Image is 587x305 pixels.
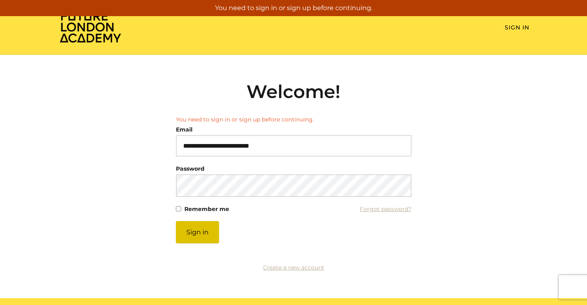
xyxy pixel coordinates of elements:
[58,10,123,43] img: Home Page
[176,115,412,124] li: You need to sign in or sign up before continuing.
[176,81,412,102] h2: Welcome!
[3,3,584,13] p: You need to sign in or sign up before continuing.
[176,221,219,243] button: Sign in
[360,203,412,215] a: Forgot password?
[505,24,529,31] a: Sign In
[176,124,192,135] label: Email
[176,163,205,174] label: Password
[263,264,324,271] a: Create a new account
[184,203,229,215] label: Remember me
